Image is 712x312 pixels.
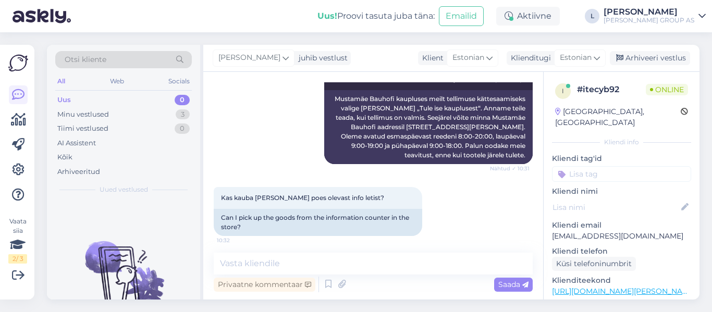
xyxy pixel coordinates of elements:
[100,185,148,194] span: Uued vestlused
[57,138,96,148] div: AI Assistent
[57,167,100,177] div: Arhiveeritud
[65,54,106,65] span: Otsi kliente
[57,109,109,120] div: Minu vestlused
[55,74,67,88] div: All
[604,8,706,24] a: [PERSON_NAME][PERSON_NAME] GROUP AS
[507,53,551,64] div: Klienditugi
[317,10,435,22] div: Proovi tasuta juba täna:
[552,220,691,231] p: Kliendi email
[218,52,280,64] span: [PERSON_NAME]
[8,53,28,73] img: Askly Logo
[552,166,691,182] input: Lisa tag
[552,138,691,147] div: Kliendi info
[552,275,691,286] p: Klienditeekond
[324,90,533,164] div: Mustamäe Bauhofi kaupluses meilt tellimuse kättesaamiseks valige [PERSON_NAME] „Tule ise kaupluse...
[555,106,681,128] div: [GEOGRAPHIC_DATA], [GEOGRAPHIC_DATA]
[175,95,190,105] div: 0
[585,9,599,23] div: L
[57,152,72,163] div: Kõik
[490,165,530,172] span: Nähtud ✓ 10:31
[552,286,696,296] a: [URL][DOMAIN_NAME][PERSON_NAME]
[604,16,694,24] div: [PERSON_NAME] GROUP AS
[496,7,560,26] div: Aktiivne
[418,53,444,64] div: Klient
[214,209,422,236] div: Can I pick up the goods from the information counter in the store?
[8,217,27,264] div: Vaata siia
[646,84,688,95] span: Online
[214,278,315,292] div: Privaatne kommentaar
[577,83,646,96] div: # itecyb92
[610,51,690,65] div: Arhiveeri vestlus
[552,257,636,271] div: Küsi telefoninumbrit
[175,123,190,134] div: 0
[562,87,564,95] span: i
[552,153,691,164] p: Kliendi tag'id
[217,236,256,244] span: 10:32
[8,254,27,264] div: 2 / 3
[552,231,691,242] p: [EMAIL_ADDRESS][DOMAIN_NAME]
[560,52,592,64] span: Estonian
[221,194,384,202] span: Kas kauba [PERSON_NAME] poes olevast info letist?
[166,74,192,88] div: Socials
[553,202,679,213] input: Lisa nimi
[552,186,691,197] p: Kliendi nimi
[604,8,694,16] div: [PERSON_NAME]
[452,52,484,64] span: Estonian
[57,123,108,134] div: Tiimi vestlused
[498,280,529,289] span: Saada
[108,74,126,88] div: Web
[317,11,337,21] b: Uus!
[552,246,691,257] p: Kliendi telefon
[176,109,190,120] div: 3
[57,95,71,105] div: Uus
[294,53,348,64] div: juhib vestlust
[439,6,484,26] button: Emailid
